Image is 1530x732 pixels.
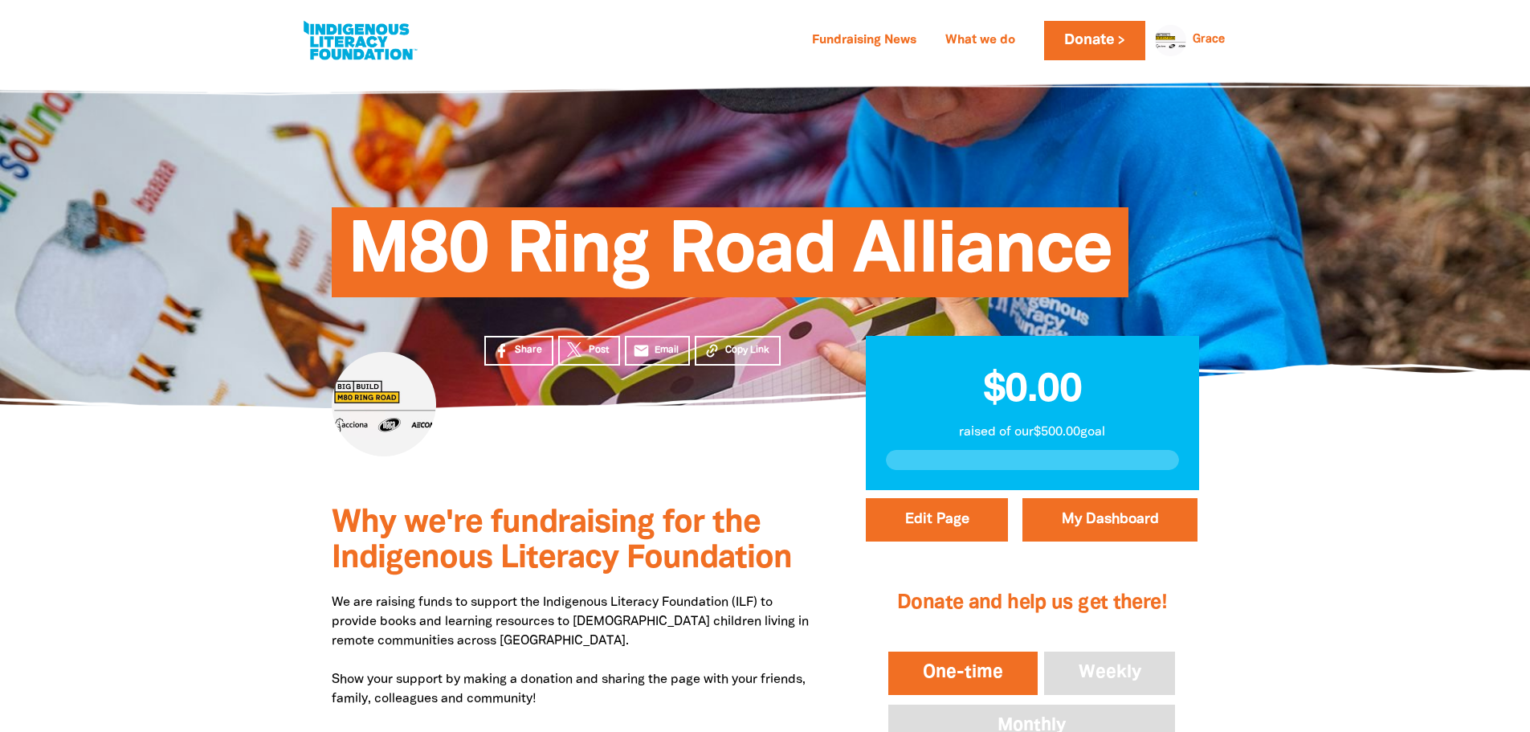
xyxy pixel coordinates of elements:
p: We are raising funds to support the Indigenous Literacy Foundation (ILF) to provide books and lea... [332,593,818,709]
i: email [633,342,650,359]
a: My Dashboard [1022,498,1197,542]
button: Copy Link [695,336,781,366]
p: raised of our $500.00 goal [886,423,1179,442]
a: emailEmail [625,336,691,366]
h2: Donate and help us get there! [885,571,1178,636]
a: Grace [1193,35,1225,46]
button: One-time [885,648,1041,698]
a: Fundraising News [802,28,926,54]
a: What we do [936,28,1025,54]
span: Post [589,343,609,358]
span: Copy Link [725,343,769,358]
span: M80 Ring Road Alliance [348,219,1113,297]
span: Email [655,343,679,358]
span: Why we're fundraising for the Indigenous Literacy Foundation [332,509,792,574]
a: Share [484,336,553,366]
button: Edit Page [866,498,1008,542]
span: $0.00 [983,372,1082,409]
a: Donate [1044,21,1145,60]
button: Weekly [1041,648,1179,698]
a: Post [558,336,620,366]
span: Share [515,343,542,358]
